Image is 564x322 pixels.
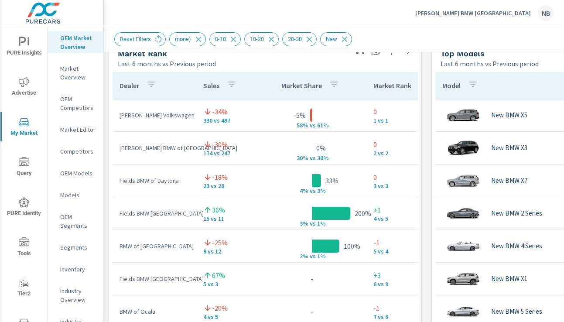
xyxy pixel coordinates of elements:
[313,252,334,260] p: s 1%
[3,77,45,98] span: Advertise
[294,110,306,120] p: -5%
[60,95,96,112] p: OEM Competitors
[290,187,313,195] p: 4% v
[491,209,542,217] p: New BMW 2 Series
[120,144,189,152] p: [PERSON_NAME] BMW of [GEOGRAPHIC_DATA]
[3,197,45,219] span: PURE Identity
[446,102,481,128] img: glamour
[203,281,250,288] p: 5 vs 3
[48,188,103,202] div: Models
[48,167,103,180] div: OEM Models
[373,205,446,215] p: +1
[48,92,103,114] div: OEM Competitors
[120,307,189,316] p: BMW of Ocala
[373,270,446,281] p: +3
[245,36,269,42] span: 10-20
[60,34,96,51] p: OEM Market Overview
[118,49,167,58] h5: Market Rank
[120,209,189,218] p: Fields BMW [GEOGRAPHIC_DATA]
[373,237,446,248] p: -1
[120,176,189,185] p: Fields BMW of Daytona
[48,31,103,53] div: OEM Market Overview
[316,143,326,153] p: 0%
[373,215,446,222] p: 4 vs 5
[320,32,352,46] div: New
[373,172,446,182] p: 0
[209,32,241,46] div: 0-10
[203,81,219,90] p: Sales
[491,242,542,250] p: New BMW 4 Series
[60,64,96,82] p: Market Overview
[48,241,103,254] div: Segments
[311,306,313,317] p: -
[60,212,96,230] p: OEM Segments
[48,210,103,232] div: OEM Segments
[48,284,103,306] div: Industry Overview
[3,37,45,58] span: PURE Insights
[283,36,307,42] span: 20-30
[491,308,542,315] p: New BMW 5 Series
[441,58,539,69] p: Last 6 months vs Previous period
[290,121,313,129] p: 58% v
[313,219,334,227] p: s 1%
[170,36,196,42] span: (none)
[313,154,334,162] p: s 30%
[212,205,225,215] p: 36%
[3,117,45,138] span: My Market
[491,144,527,152] p: New BMW X3
[3,277,45,299] span: Tier2
[373,182,446,189] p: 3 vs 3
[373,281,446,288] p: 6 vs 9
[244,32,279,46] div: 10-20
[373,303,446,313] p: -1
[313,121,334,129] p: s 61%
[446,168,481,194] img: glamour
[290,252,313,260] p: 2% v
[373,313,446,320] p: 7 vs 6
[3,157,45,178] span: Query
[210,36,231,42] span: 0-10
[491,275,527,283] p: New BMW X1
[60,265,96,274] p: Inventory
[48,263,103,276] div: Inventory
[203,248,250,255] p: 9 vs 12
[60,243,96,252] p: Segments
[48,62,103,84] div: Market Overview
[441,49,485,58] h5: Top Models
[114,32,166,46] div: Reset Filters
[491,111,527,119] p: New BMW X5
[446,135,481,161] img: glamour
[120,81,139,90] p: Dealer
[60,287,96,304] p: Industry Overview
[373,81,411,90] p: Market Rank
[282,32,317,46] div: 20-30
[60,191,96,199] p: Models
[212,106,228,117] p: -34%
[355,208,371,219] p: 200%
[313,187,334,195] p: s 3%
[446,233,481,259] img: glamour
[325,175,338,186] p: 33%
[373,150,446,157] p: 2 vs 2
[290,154,313,162] p: 30% v
[373,106,446,117] p: 0
[60,169,96,178] p: OEM Models
[373,117,446,124] p: 1 vs 1
[538,5,554,21] div: NB
[212,303,228,313] p: -20%
[373,139,446,150] p: 0
[120,274,189,283] p: Fields BMW [GEOGRAPHIC_DATA]
[169,32,206,46] div: (none)
[212,172,228,182] p: -18%
[60,125,96,134] p: Market Editor
[203,313,250,320] p: 4 vs 5
[48,123,103,136] div: Market Editor
[491,177,527,185] p: New BMW X7
[115,36,156,42] span: Reset Filters
[48,145,103,158] div: Competitors
[203,150,250,157] p: 174 vs 247
[120,111,189,120] p: [PERSON_NAME] Volkswagen
[3,237,45,259] span: Tools
[203,117,250,124] p: 330 vs 497
[281,81,322,90] p: Market Share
